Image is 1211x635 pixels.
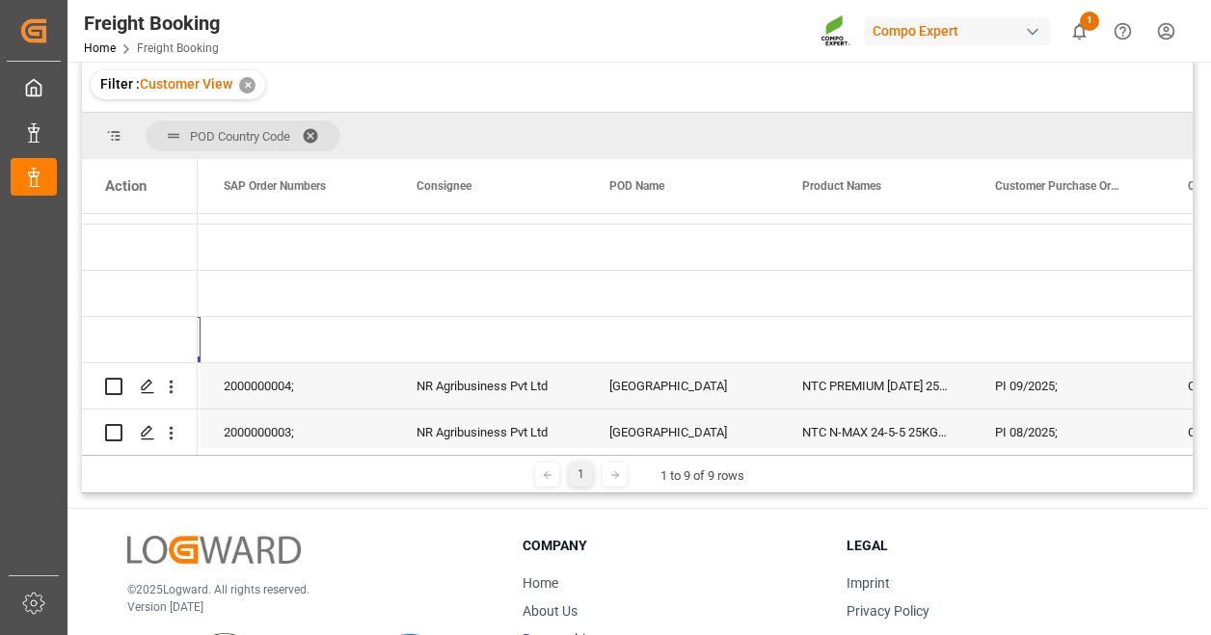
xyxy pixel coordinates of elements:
span: Customer Purchase Order Numbers [995,179,1124,193]
div: NTC N-MAX 24-5-5 25KG (x42) INT; [779,410,972,455]
a: Imprint [847,575,890,591]
a: Home [523,575,558,591]
div: Press SPACE to select this row. [82,225,198,271]
h3: Company [523,536,823,556]
div: Press SPACE to select this row. [82,410,198,456]
div: [GEOGRAPHIC_DATA] [586,410,779,455]
span: Customer View [140,76,232,92]
p: © 2025 Logward. All rights reserved. [127,581,474,598]
img: Screenshot%202023-09-29%20at%2010.02.21.png_1712312052.png [821,14,851,48]
span: 1 [1080,12,1099,31]
div: Press SPACE to select this row. [82,317,198,363]
div: PI 08/2025; [972,410,1165,455]
h3: Legal [847,536,1147,556]
p: Version [DATE] [127,598,474,616]
span: Filter : [100,76,140,92]
div: 1 to 9 of 9 rows [660,466,744,486]
div: Action [105,177,147,195]
div: NR Agribusiness Pvt Ltd [393,410,586,455]
span: Product Names [802,179,881,193]
div: PI 09/2025; [972,363,1165,409]
div: [GEOGRAPHIC_DATA] [586,363,779,409]
div: Freight Booking [84,9,220,38]
div: Compo Expert [865,17,1050,45]
span: SAP Order Numbers [224,179,326,193]
a: Privacy Policy [847,603,929,619]
div: Press SPACE to select this row. [82,271,198,317]
div: 2000000003; [201,410,393,455]
button: Compo Expert [865,13,1058,49]
a: About Us [523,603,578,619]
div: NTC PREMIUM [DATE] 25kg (x42) INT; [779,363,972,409]
div: ✕ [239,77,256,93]
button: Help Center [1101,10,1144,53]
span: POD Name [609,179,664,193]
div: NR Agribusiness Pvt Ltd [393,363,586,409]
a: Home [84,41,116,55]
img: Logward Logo [127,536,301,564]
div: Press SPACE to select this row. [82,363,198,410]
span: Consignee [417,179,471,193]
button: show 1 new notifications [1058,10,1101,53]
div: 1 [569,463,593,487]
div: 2000000004; [201,363,393,409]
span: POD Country Code [190,129,290,144]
